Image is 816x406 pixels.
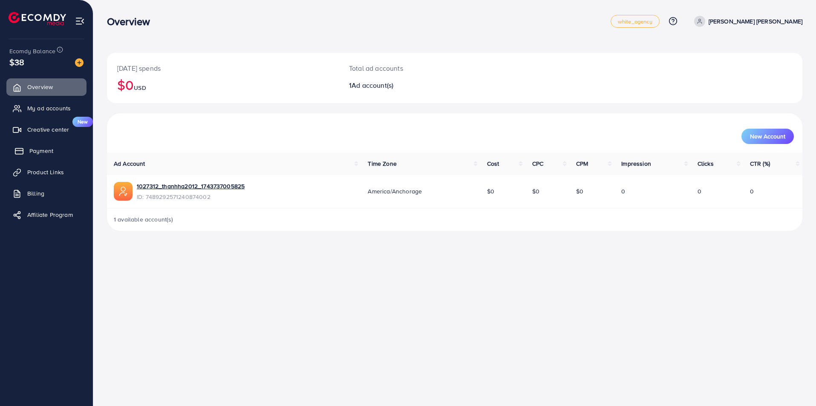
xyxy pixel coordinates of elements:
[349,81,502,89] h2: 1
[75,16,85,26] img: menu
[9,47,55,55] span: Ecomdy Balance
[6,142,87,159] a: Payment
[6,164,87,181] a: Product Links
[368,187,422,196] span: America/Anchorage
[29,147,53,155] span: Payment
[741,129,794,144] button: New Account
[134,84,146,92] span: USD
[780,368,810,400] iframe: Chat
[114,215,173,224] span: 1 available account(s)
[72,117,93,127] span: New
[6,78,87,95] a: Overview
[6,100,87,117] a: My ad accounts
[117,77,329,93] h2: $0
[75,58,84,67] img: image
[750,133,785,139] span: New Account
[532,187,539,196] span: $0
[6,121,87,138] a: Creative centerNew
[698,159,714,168] span: Clicks
[532,159,543,168] span: CPC
[698,187,701,196] span: 0
[27,125,69,134] span: Creative center
[9,12,66,25] img: logo
[709,16,802,26] p: [PERSON_NAME] [PERSON_NAME]
[750,159,770,168] span: CTR (%)
[349,63,502,73] p: Total ad accounts
[114,182,133,201] img: ic-ads-acc.e4c84228.svg
[137,182,245,190] a: 1027312_thanhha2012_1743737005825
[9,56,24,68] span: $38
[107,15,157,28] h3: Overview
[6,206,87,223] a: Affiliate Program
[27,189,44,198] span: Billing
[691,16,802,27] a: [PERSON_NAME] [PERSON_NAME]
[352,81,393,90] span: Ad account(s)
[487,187,494,196] span: $0
[27,168,64,176] span: Product Links
[6,185,87,202] a: Billing
[487,159,499,168] span: Cost
[27,83,53,91] span: Overview
[137,193,245,201] span: ID: 7489292571240874002
[618,19,652,24] span: white_agency
[576,159,588,168] span: CPM
[114,159,145,168] span: Ad Account
[621,159,651,168] span: Impression
[621,187,625,196] span: 0
[368,159,396,168] span: Time Zone
[117,63,329,73] p: [DATE] spends
[611,15,660,28] a: white_agency
[27,104,71,112] span: My ad accounts
[27,210,73,219] span: Affiliate Program
[576,187,583,196] span: $0
[750,187,754,196] span: 0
